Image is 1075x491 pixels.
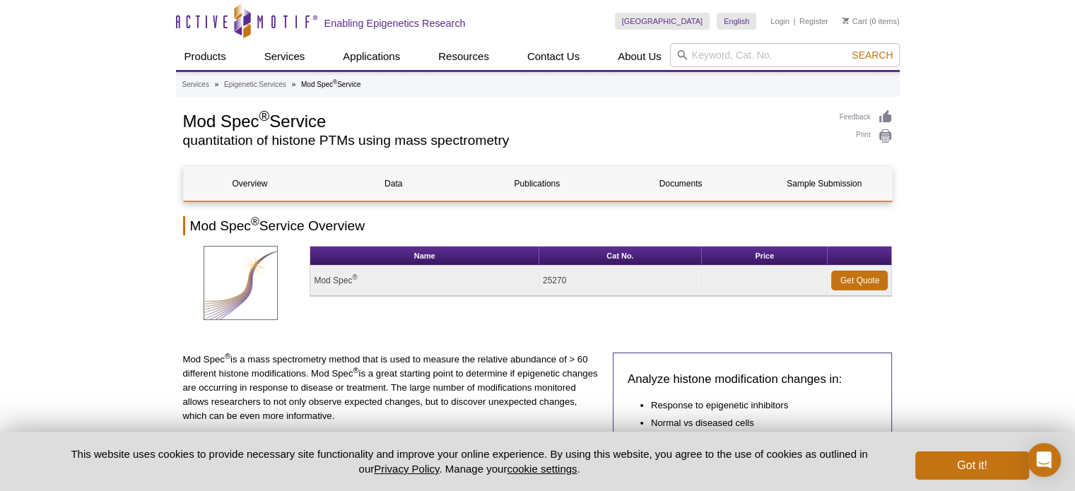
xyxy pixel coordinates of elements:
[519,43,588,70] a: Contact Us
[215,81,219,88] li: »
[204,246,278,320] img: Mod Spec Service
[799,16,828,26] a: Register
[333,78,337,85] sup: ®
[225,352,230,360] sup: ®
[1027,443,1061,477] div: Open Intercom Messenger
[614,167,747,201] a: Documents
[840,129,893,144] a: Print
[842,13,900,30] li: (0 items)
[842,16,867,26] a: Cart
[794,13,796,30] li: |
[539,266,702,296] td: 25270
[256,43,314,70] a: Services
[609,43,670,70] a: About Us
[184,167,317,201] a: Overview
[702,247,828,266] th: Price
[847,49,897,61] button: Search
[352,273,357,281] sup: ®
[831,271,888,290] a: Get Quote
[183,353,602,423] p: Mod Spec is a mass spectrometry method that is used to measure the relative abundance of > 60 dif...
[770,16,789,26] a: Login
[430,43,498,70] a: Resources
[670,43,900,67] input: Keyword, Cat. No.
[327,167,460,201] a: Data
[310,266,539,296] td: Mod Spec
[176,43,235,70] a: Products
[324,17,466,30] h2: Enabling Epigenetics Research
[301,81,361,88] li: Mod Spec Service
[374,463,439,475] a: Privacy Policy
[259,108,270,124] sup: ®
[310,247,539,266] th: Name
[471,167,604,201] a: Publications
[183,110,826,131] h1: Mod Spec Service
[353,366,358,374] sup: ®
[182,78,209,91] a: Services
[334,43,409,70] a: Applications
[717,13,756,30] a: English
[758,167,891,201] a: Sample Submission
[915,451,1028,480] button: Got it!
[183,134,826,147] h2: quantitation of histone PTMs using mass spectrometry
[842,17,849,24] img: Your Cart
[47,446,893,476] p: This website uses cookies to provide necessary site functionality and improve your online experie...
[852,49,893,61] span: Search
[539,247,702,266] th: Cat No.
[224,78,286,91] a: Epigenetic Services
[651,398,864,413] li: Response to epigenetic inhibitors
[628,371,878,388] h3: Analyze histone modification changes in:
[651,416,864,430] li: Normal vs diseased cells
[292,81,296,88] li: »
[251,215,259,227] sup: ®
[615,13,710,30] a: [GEOGRAPHIC_DATA]
[507,463,577,475] button: cookie settings
[183,216,893,235] h2: Mod Spec Service Overview
[840,110,893,125] a: Feedback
